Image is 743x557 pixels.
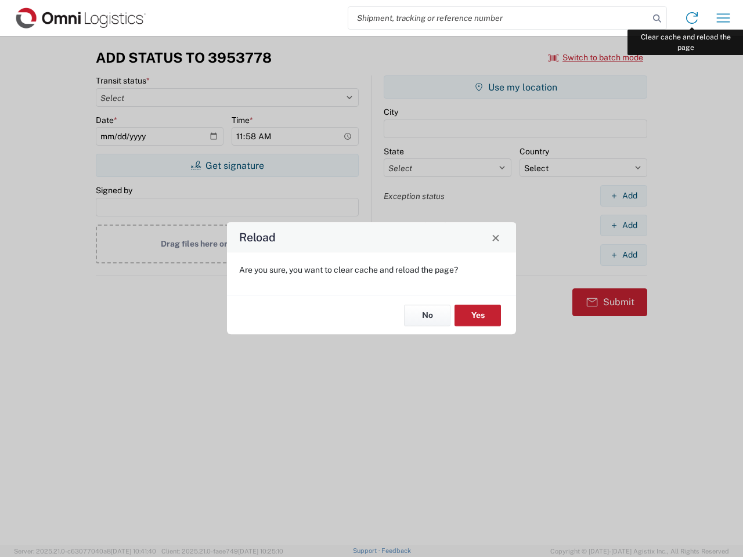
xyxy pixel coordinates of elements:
button: No [404,305,450,326]
p: Are you sure, you want to clear cache and reload the page? [239,265,504,275]
button: Close [488,229,504,245]
h4: Reload [239,229,276,246]
input: Shipment, tracking or reference number [348,7,649,29]
button: Yes [455,305,501,326]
